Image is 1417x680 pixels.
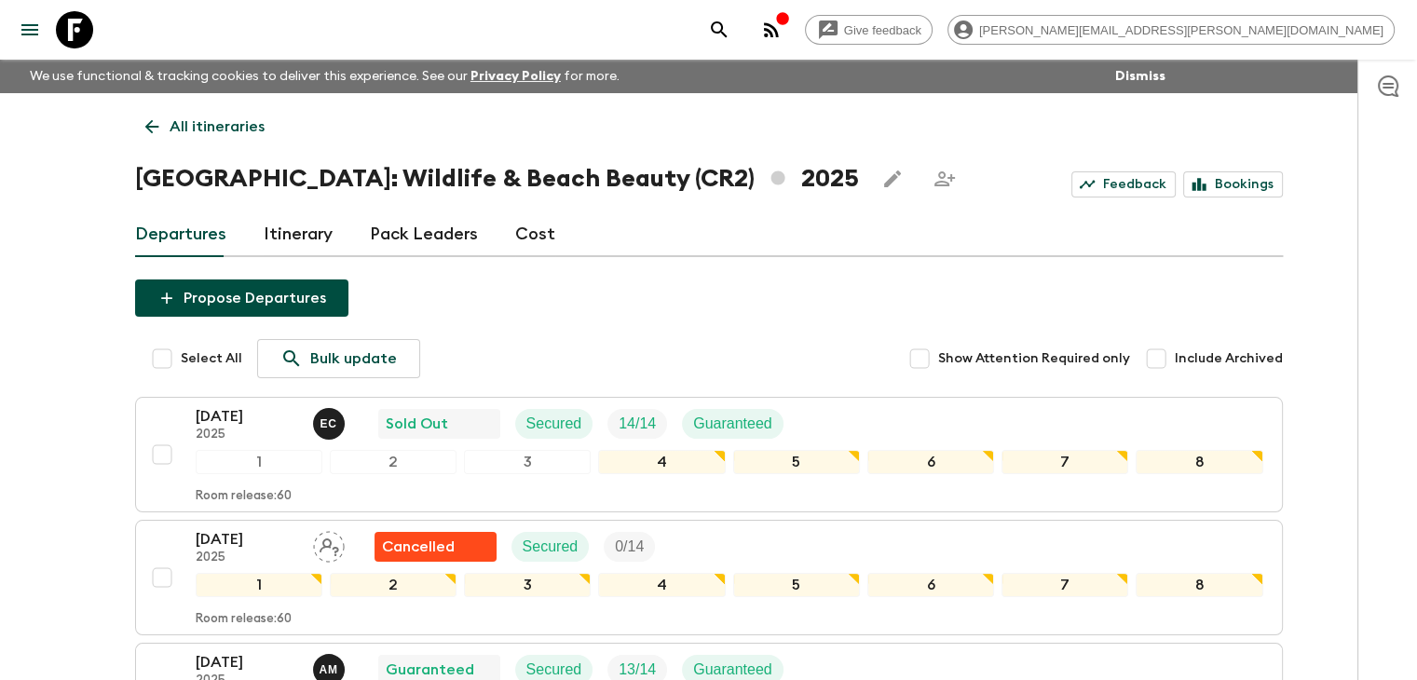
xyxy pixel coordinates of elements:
span: Include Archived [1175,349,1283,368]
p: 0 / 14 [615,536,644,558]
p: [DATE] [196,405,298,428]
p: Sold Out [386,413,448,435]
p: Secured [526,413,582,435]
div: 7 [1001,573,1128,597]
a: All itineraries [135,108,275,145]
p: We use functional & tracking cookies to deliver this experience. See our for more. [22,60,627,93]
p: Room release: 60 [196,612,292,627]
p: [DATE] [196,528,298,551]
div: 2 [330,450,456,474]
button: search adventures [701,11,738,48]
span: Select All [181,349,242,368]
div: 8 [1136,573,1262,597]
span: Share this itinerary [926,160,963,197]
div: 6 [867,450,994,474]
div: [PERSON_NAME][EMAIL_ADDRESS][PERSON_NAME][DOMAIN_NAME] [947,15,1395,45]
button: Edit this itinerary [874,160,911,197]
button: Propose Departures [135,279,348,317]
p: Guaranteed [693,413,772,435]
p: Room release: 60 [196,489,292,504]
span: Assign pack leader [313,537,345,551]
span: Show Attention Required only [938,349,1130,368]
button: [DATE]2025Assign pack leaderFlash Pack cancellationSecuredTrip Fill12345678Room release:60 [135,520,1283,635]
p: All itineraries [170,116,265,138]
p: Cancelled [382,536,455,558]
p: A M [320,662,338,677]
div: Secured [515,409,593,439]
div: 4 [598,450,725,474]
div: 3 [464,573,591,597]
a: Privacy Policy [470,70,561,83]
a: Pack Leaders [370,212,478,257]
p: 2025 [196,551,298,565]
a: Itinerary [264,212,333,257]
span: Eduardo Caravaca [313,414,348,428]
p: [DATE] [196,651,298,673]
div: 1 [196,450,322,474]
div: 1 [196,573,322,597]
span: Give feedback [834,23,932,37]
div: Secured [511,532,590,562]
a: Bulk update [257,339,420,378]
button: [DATE]2025Eduardo Caravaca Sold OutSecuredTrip FillGuaranteed12345678Room release:60 [135,397,1283,512]
div: 6 [867,573,994,597]
div: 5 [733,450,860,474]
p: E C [320,416,337,431]
p: Bulk update [310,347,397,370]
span: Allan Morales [313,660,348,674]
div: Trip Fill [604,532,655,562]
div: Flash Pack cancellation [375,532,497,562]
button: EC [313,408,348,440]
p: Secured [523,536,579,558]
p: 14 / 14 [619,413,656,435]
a: Give feedback [805,15,933,45]
div: 2 [330,573,456,597]
p: 2025 [196,428,298,442]
span: [PERSON_NAME][EMAIL_ADDRESS][PERSON_NAME][DOMAIN_NAME] [969,23,1394,37]
a: Cost [515,212,555,257]
h1: [GEOGRAPHIC_DATA]: Wildlife & Beach Beauty (CR2) 2025 [135,160,859,197]
a: Bookings [1183,171,1283,197]
div: 3 [464,450,591,474]
a: Feedback [1071,171,1176,197]
div: Trip Fill [607,409,667,439]
div: 8 [1136,450,1262,474]
button: menu [11,11,48,48]
div: 5 [733,573,860,597]
div: 4 [598,573,725,597]
div: 7 [1001,450,1128,474]
button: Dismiss [1110,63,1170,89]
a: Departures [135,212,226,257]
